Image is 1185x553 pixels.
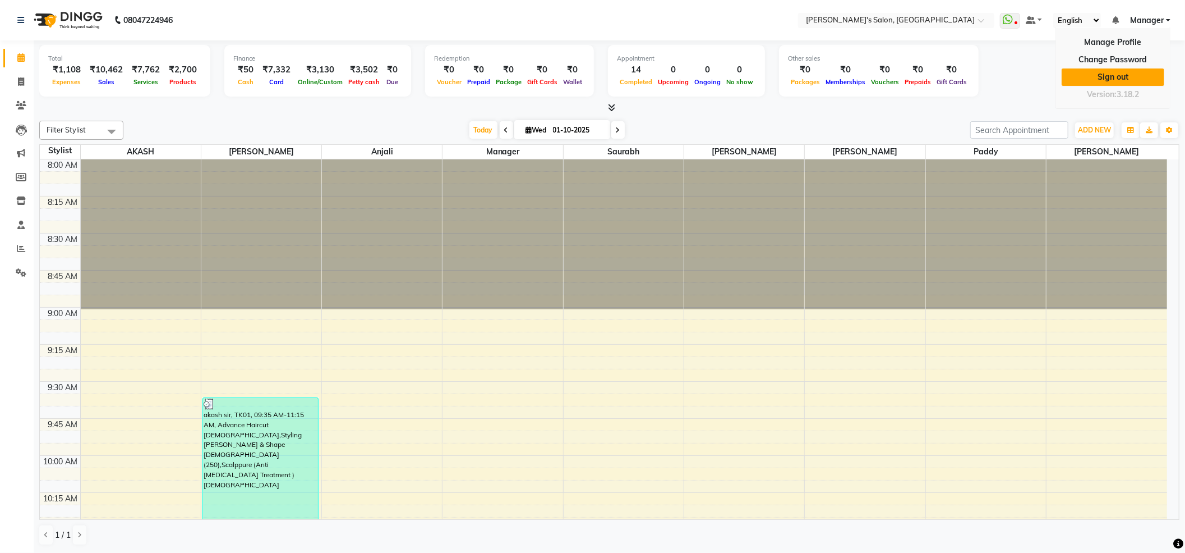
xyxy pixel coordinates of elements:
[723,63,756,76] div: 0
[1062,34,1164,51] a: Manage Profile
[723,78,756,86] span: No show
[1062,68,1164,86] a: Sign out
[1078,126,1111,134] span: ADD NEW
[691,78,723,86] span: Ongoing
[524,63,560,76] div: ₹0
[617,78,655,86] span: Completed
[295,78,345,86] span: Online/Custom
[46,345,80,357] div: 9:15 AM
[127,63,164,76] div: ₹7,762
[46,419,80,431] div: 9:45 AM
[382,63,402,76] div: ₹0
[560,63,585,76] div: ₹0
[970,121,1068,139] input: Search Appointment
[201,145,321,159] span: [PERSON_NAME]
[434,54,585,63] div: Redemption
[902,78,934,86] span: Prepaids
[50,78,84,86] span: Expenses
[868,78,902,86] span: Vouchers
[131,78,161,86] span: Services
[691,63,723,76] div: 0
[46,382,80,394] div: 9:30 AM
[46,308,80,319] div: 9:00 AM
[550,122,606,139] input: 2025-10-01
[46,234,80,245] div: 8:30 AM
[322,145,442,159] span: Anjali
[788,54,970,63] div: Other sales
[823,63,868,76] div: ₹0
[95,78,117,86] span: Sales
[46,271,80,282] div: 8:45 AM
[123,4,173,36] b: 08047224946
[384,78,401,86] span: Due
[617,63,655,76] div: 14
[164,63,201,76] div: ₹2,700
[684,145,804,159] span: [PERSON_NAME]
[48,54,201,63] div: Total
[40,145,80,157] div: Stylist
[295,63,345,76] div: ₹3,130
[868,63,902,76] div: ₹0
[442,145,562,159] span: Manager
[29,4,105,36] img: logo
[434,63,464,76] div: ₹0
[258,63,295,76] div: ₹7,332
[46,196,80,208] div: 8:15 AM
[85,63,127,76] div: ₹10,462
[46,159,80,171] div: 8:00 AM
[823,78,868,86] span: Memberships
[524,78,560,86] span: Gift Cards
[1075,122,1114,138] button: ADD NEW
[934,63,970,76] div: ₹0
[233,54,402,63] div: Finance
[902,63,934,76] div: ₹0
[655,78,691,86] span: Upcoming
[266,78,287,86] span: Card
[345,78,382,86] span: Petty cash
[788,78,823,86] span: Packages
[493,63,524,76] div: ₹0
[926,145,1046,159] span: Paddy
[788,63,823,76] div: ₹0
[469,121,497,139] span: Today
[1130,15,1164,26] span: Manager
[493,78,524,86] span: Package
[617,54,756,63] div: Appointment
[235,78,256,86] span: Cash
[55,529,71,541] span: 1 / 1
[233,63,258,76] div: ₹50
[934,78,970,86] span: Gift Cards
[805,145,925,159] span: [PERSON_NAME]
[42,493,80,505] div: 10:15 AM
[81,145,201,159] span: AKASH
[560,78,585,86] span: Wallet
[47,125,86,134] span: Filter Stylist
[1062,51,1164,68] a: Change Password
[1046,145,1167,159] span: [PERSON_NAME]
[523,126,550,134] span: Wed
[345,63,382,76] div: ₹3,502
[48,63,85,76] div: ₹1,108
[564,145,684,159] span: Saurabh
[1062,86,1164,103] div: Version:3.18.2
[655,63,691,76] div: 0
[42,456,80,468] div: 10:00 AM
[464,63,493,76] div: ₹0
[434,78,464,86] span: Voucher
[167,78,199,86] span: Products
[464,78,493,86] span: Prepaid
